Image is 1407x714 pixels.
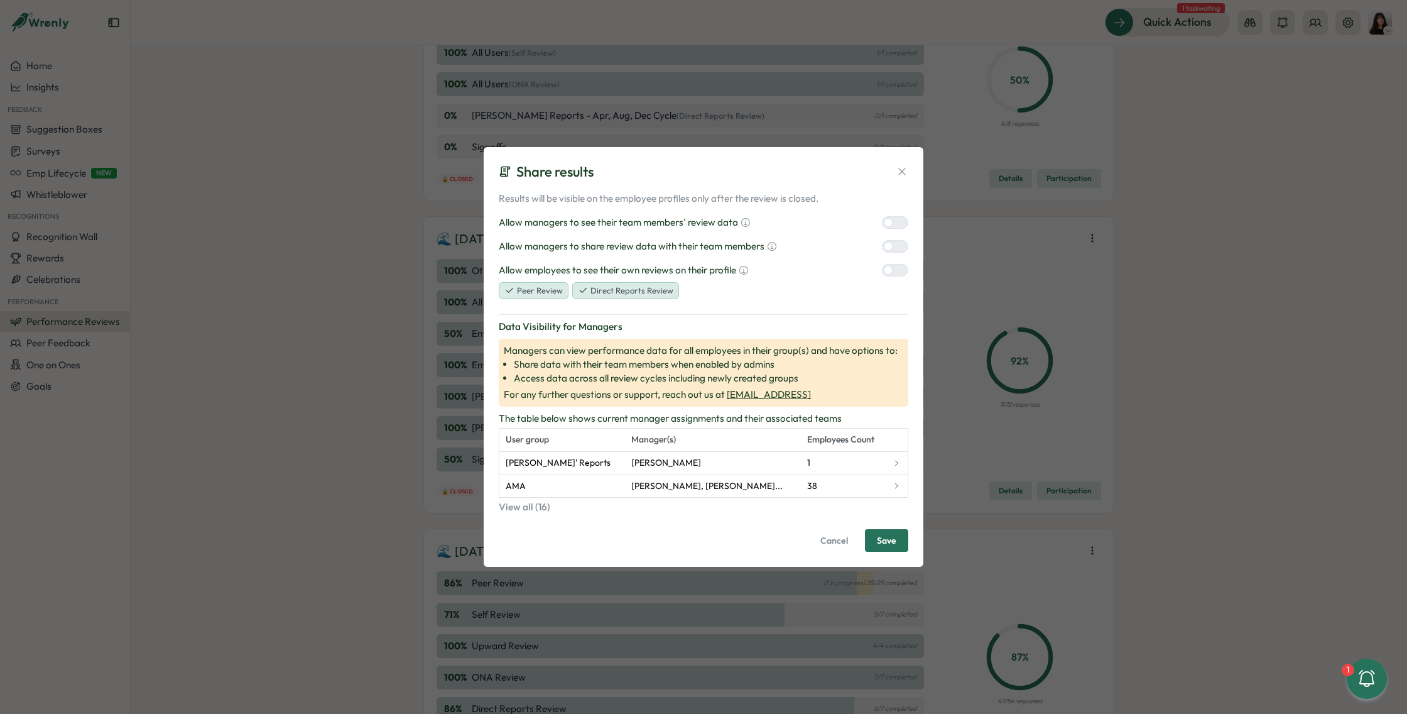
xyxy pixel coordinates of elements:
button: Save [865,529,908,552]
span: Managers can view performance data for all employees in their group(s) and have options to: [504,344,903,385]
th: User group [499,429,626,452]
span: Save [877,530,896,551]
span: Cancel [820,530,848,551]
li: Access data across all review cycles including newly created groups [514,371,903,385]
a: [EMAIL_ADDRESS] [727,388,811,400]
td: 1 [801,451,886,475]
td: [PERSON_NAME], [PERSON_NAME]... [625,475,800,498]
div: 1 [1342,664,1354,676]
span: [PERSON_NAME]' Reports [506,456,611,470]
p: Data Visibility for Managers [499,320,908,334]
p: The table below shows current manager assignments and their associated teams [499,412,908,426]
button: Direct Reports Review [572,282,679,300]
p: Allow employees to see their own reviews on their profile [499,263,736,277]
button: Cancel [808,529,860,552]
button: View all (16) [499,500,908,514]
p: Allow managers to see their team members' review data [499,216,738,229]
p: Share results [516,162,594,182]
th: Manager(s) [625,429,800,452]
button: Peer Review [499,282,568,300]
p: Results will be visible on the employee profiles only after the review is closed. [499,192,908,206]
td: 38 [801,475,886,498]
button: 1 [1347,659,1387,699]
td: [PERSON_NAME] [625,451,800,475]
th: Employees Count [801,429,886,452]
p: Allow managers to share review data with their team members [499,239,764,253]
span: For any further questions or support, reach out us at [504,388,903,402]
span: AMA [506,480,526,493]
li: Share data with their team members when enabled by admins [514,358,903,371]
